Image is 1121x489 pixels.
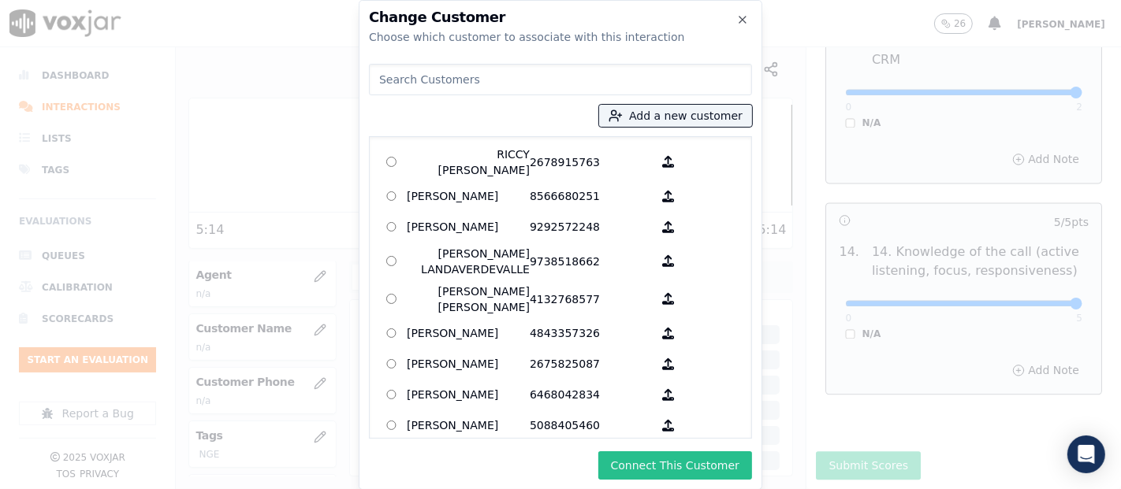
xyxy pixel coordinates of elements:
[407,413,530,438] p: [PERSON_NAME]
[653,146,683,178] button: RICCY [PERSON_NAME] 2678915763
[530,283,653,315] p: 4132768577
[1067,435,1105,473] div: Open Intercom Messenger
[653,283,683,315] button: [PERSON_NAME] [PERSON_NAME] 4132768577
[530,383,653,407] p: 6468042834
[386,390,397,400] input: [PERSON_NAME] 6468042834
[386,294,397,304] input: [PERSON_NAME] [PERSON_NAME] 4132768577
[530,352,653,376] p: 2675825087
[530,413,653,438] p: 5088405460
[530,215,653,239] p: 9292572248
[653,413,683,438] button: [PERSON_NAME] 5088405460
[386,256,397,266] input: [PERSON_NAME] LANDAVERDEVALLE 9738518662
[369,29,752,45] div: Choose which customer to associate with this interaction
[407,321,530,346] p: [PERSON_NAME]
[599,105,752,127] button: Add a new customer
[653,321,683,346] button: [PERSON_NAME] 4843357326
[407,215,530,239] p: [PERSON_NAME]
[530,246,653,277] p: 9738518662
[369,10,752,24] h2: Change Customer
[369,64,752,95] input: Search Customers
[653,215,683,239] button: [PERSON_NAME] 9292572248
[653,352,683,376] button: [PERSON_NAME] 2675825087
[530,321,653,346] p: 4843357326
[386,157,397,167] input: RICCY [PERSON_NAME] 2678915763
[407,352,530,376] p: [PERSON_NAME]
[386,420,397,431] input: [PERSON_NAME] 5088405460
[530,184,653,209] p: 8566680251
[386,191,397,202] input: [PERSON_NAME] 8566680251
[407,283,530,315] p: [PERSON_NAME] [PERSON_NAME]
[653,383,683,407] button: [PERSON_NAME] 6468042834
[653,184,683,209] button: [PERSON_NAME] 8566680251
[386,222,397,232] input: [PERSON_NAME] 9292572248
[653,246,683,277] button: [PERSON_NAME] LANDAVERDEVALLE 9738518662
[407,383,530,407] p: [PERSON_NAME]
[407,184,530,209] p: [PERSON_NAME]
[407,146,530,178] p: RICCY [PERSON_NAME]
[407,246,530,277] p: [PERSON_NAME] LANDAVERDEVALLE
[530,146,653,178] p: 2678915763
[386,328,397,339] input: [PERSON_NAME] 4843357326
[386,359,397,369] input: [PERSON_NAME] 2675825087
[598,451,752,480] button: Connect This Customer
